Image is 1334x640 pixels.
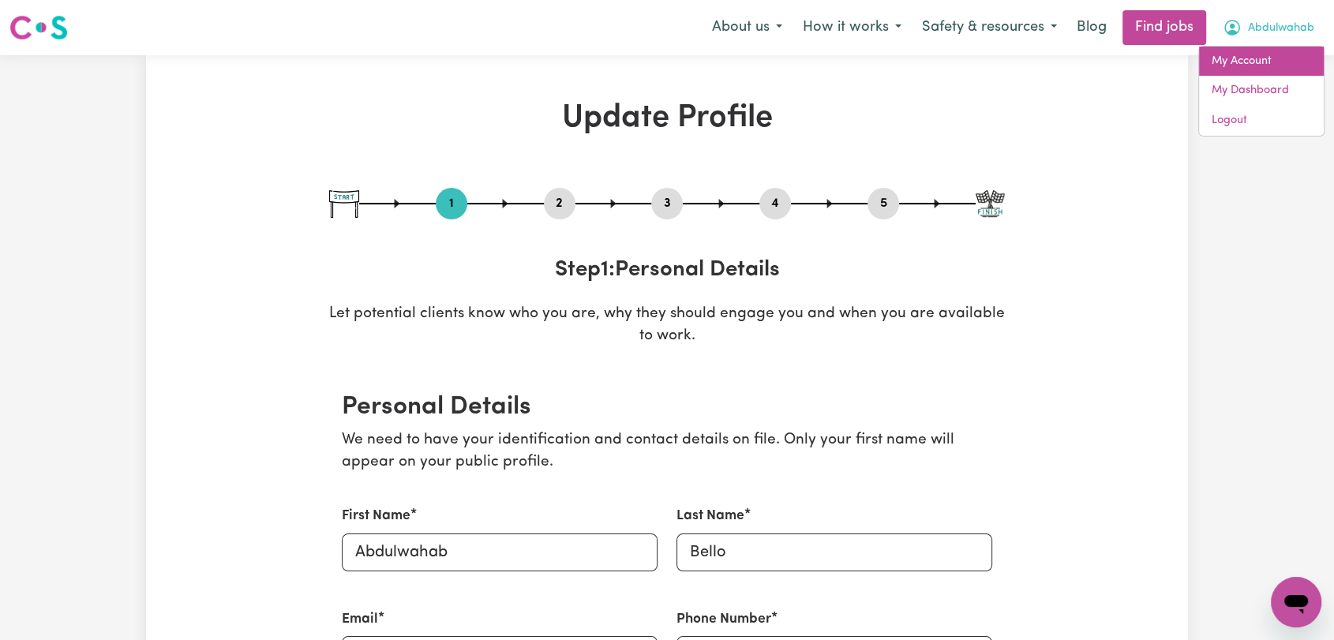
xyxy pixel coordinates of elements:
[793,11,912,44] button: How it works
[342,609,378,630] label: Email
[759,193,791,214] button: Go to step 4
[329,257,1005,284] h3: Step 1 : Personal Details
[1199,106,1324,136] a: Logout
[9,9,68,46] a: Careseekers logo
[342,506,410,526] label: First Name
[9,13,68,42] img: Careseekers logo
[1199,47,1324,77] a: My Account
[329,99,1005,137] h1: Update Profile
[1271,577,1321,627] iframe: Button to launch messaging window
[702,11,793,44] button: About us
[1067,10,1116,45] a: Blog
[1212,11,1325,44] button: My Account
[342,392,992,422] h2: Personal Details
[1248,20,1314,37] span: Abdulwahab
[867,193,899,214] button: Go to step 5
[912,11,1067,44] button: Safety & resources
[329,303,1005,349] p: Let potential clients know who you are, why they should engage you and when you are available to ...
[342,429,992,475] p: We need to have your identification and contact details on file. Only your first name will appear...
[1122,10,1206,45] a: Find jobs
[676,609,771,630] label: Phone Number
[651,193,683,214] button: Go to step 3
[1198,46,1325,137] div: My Account
[436,193,467,214] button: Go to step 1
[544,193,575,214] button: Go to step 2
[1199,76,1324,106] a: My Dashboard
[676,506,744,526] label: Last Name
